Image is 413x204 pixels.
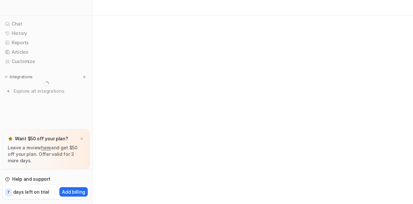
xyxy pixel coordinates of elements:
p: Add billing [62,188,85,195]
a: Chat [3,19,90,28]
a: Reports [3,38,90,47]
button: Integrations [3,74,35,80]
p: Integrations [10,74,33,80]
p: Want $50 off your plan? [15,135,68,142]
img: menu_add.svg [82,75,86,79]
button: Add billing [59,187,88,197]
a: Explore all integrations [3,87,90,96]
p: 7 [7,189,10,195]
img: explore all integrations [5,88,12,94]
p: Leave a review and get $50 off your plan. Offer valid for 3 more days. [8,145,85,164]
a: Articles [3,48,90,57]
img: star [8,136,13,141]
a: here [41,145,51,150]
img: x [80,137,84,141]
span: Explore all integrations [14,86,87,96]
a: History [3,29,90,38]
a: Customize [3,57,90,66]
img: expand menu [4,75,8,79]
a: Help and support [3,175,90,184]
p: days left on trial [13,188,49,195]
